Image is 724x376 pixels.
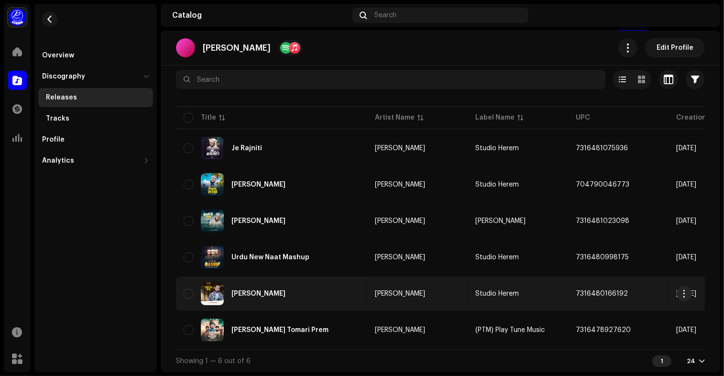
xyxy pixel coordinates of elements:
[475,113,515,122] div: Label Name
[475,218,526,224] span: Mashud Anwar
[46,115,69,122] div: Tracks
[657,38,693,57] span: Edit Profile
[375,254,425,261] div: [PERSON_NAME]
[375,290,425,297] div: [PERSON_NAME]
[687,357,695,365] div: 24
[42,73,85,80] div: Discography
[576,254,629,261] span: 7316480998175
[38,130,153,149] re-m-nav-item: Profile
[231,218,285,224] div: Musafiri Jibon
[576,290,628,297] span: 7316480166192
[475,145,519,152] span: Studio Herem
[375,218,425,224] div: [PERSON_NAME]
[375,145,460,152] span: Mashud Anwar
[375,290,460,297] span: Mashud Anwar
[375,11,397,19] span: Search
[38,109,153,128] re-m-nav-item: Tracks
[676,218,696,224] span: Jul 15, 2025
[172,11,349,19] div: Catalog
[42,136,65,144] div: Profile
[38,67,153,128] re-m-nav-dropdown: Discography
[676,290,696,297] span: Mar 15, 2025
[676,181,696,188] span: Jul 24, 2025
[38,46,153,65] re-m-nav-item: Overview
[475,290,519,297] span: Studio Herem
[676,327,696,333] span: Oct 9, 2024
[475,254,519,261] span: Studio Herem
[201,210,224,232] img: 7f87409e-aba8-4b36-811b-a1dddd77c291
[652,355,671,367] div: 1
[231,327,329,333] div: Hridoy Jure Tomari Prem
[231,181,285,188] div: Shitol Hawa
[42,157,74,165] div: Analytics
[693,8,709,23] img: f8e4590a-c019-4abe-9a7e-5e4af5aec9fe
[375,254,460,261] span: Saynan Sayem
[645,38,705,57] button: Edit Profile
[375,113,415,122] div: Artist Name
[676,254,696,261] span: Jul 9, 2025
[375,218,460,224] span: Mashud Anwar
[676,145,696,152] span: Jul 25, 2025
[201,113,216,122] div: Title
[201,319,224,342] img: c61519df-59e3-4e95-8aa2-0ce555aabf41
[201,137,224,160] img: 78bc18ae-2fd8-447d-a392-b455204a6bf1
[375,181,460,188] span: Mashud Anwar
[46,94,77,101] div: Releases
[375,145,425,152] div: [PERSON_NAME]
[576,145,628,152] span: 7316481075936
[375,327,460,333] span: Hilalur Rahman
[38,151,153,170] re-m-nav-dropdown: Analytics
[475,181,519,188] span: Studio Herem
[8,8,27,27] img: a1dd4b00-069a-4dd5-89ed-38fbdf7e908f
[42,52,74,59] div: Overview
[38,88,153,107] re-m-nav-item: Releases
[576,218,629,224] span: 7316481023098
[676,113,724,122] div: Creation Date
[201,246,224,269] img: 3f404249-4e40-47dd-9590-6303da184e3a
[203,43,271,53] p: [PERSON_NAME]
[375,327,425,333] div: [PERSON_NAME]
[576,327,631,333] span: 7316478927620
[176,358,251,365] span: Showing 1 — 6 out of 6
[231,254,309,261] div: Urdu New Naat Mashup
[231,145,262,152] div: Je Rajniti
[201,282,224,305] img: 71b91810-f1f9-467f-804c-781429c78e7d
[576,181,629,188] span: 704790046773
[201,173,224,196] img: a6081459-5623-43b7-ac9c-f1b985291531
[475,327,545,333] span: (PTM) Play Tune Music
[375,181,425,188] div: [PERSON_NAME]
[231,290,285,297] div: Kuraner Kotha
[176,70,605,89] input: Search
